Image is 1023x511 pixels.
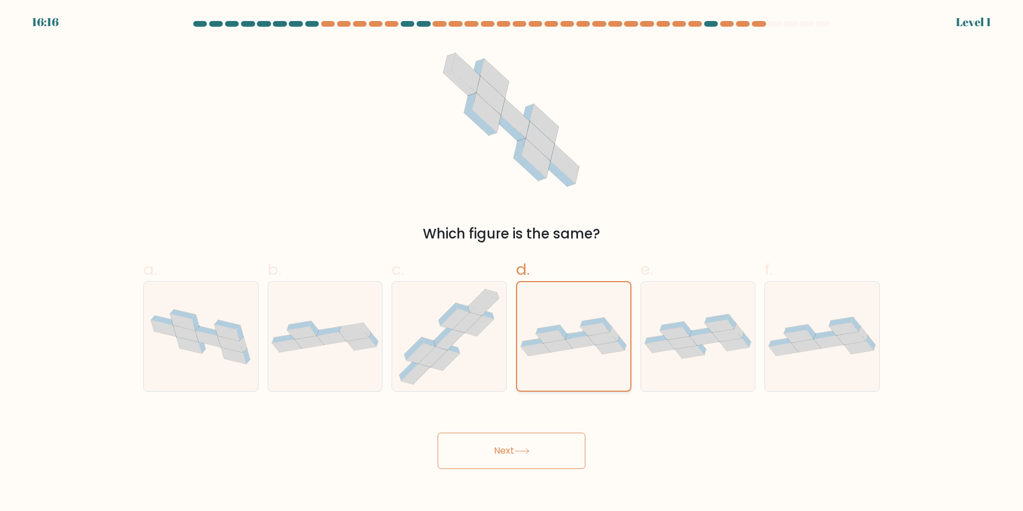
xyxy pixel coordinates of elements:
div: Which figure is the same? [150,224,873,244]
span: f. [764,258,772,280]
span: c. [392,258,404,280]
span: a. [143,258,157,280]
span: b. [268,258,281,280]
div: 16:16 [32,14,59,31]
button: Next [438,433,585,469]
div: Level 1 [956,14,991,31]
span: e. [641,258,653,280]
span: d. [516,258,530,280]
